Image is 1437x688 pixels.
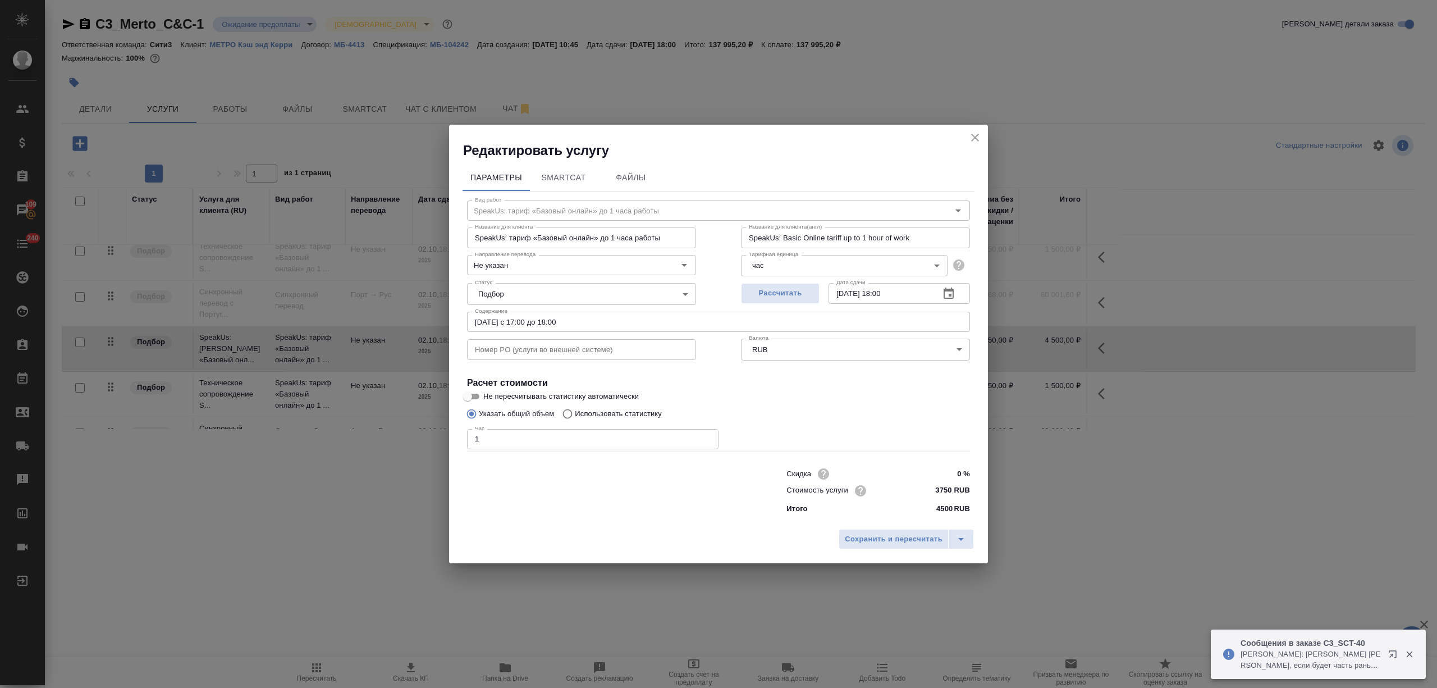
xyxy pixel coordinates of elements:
button: Закрыть [1398,649,1421,659]
p: Использовать статистику [575,408,662,420]
span: Файлы [604,171,658,185]
span: Сохранить и пересчитать [845,533,942,546]
button: Рассчитать [741,283,820,304]
button: Открыть в новой вкладке [1381,643,1408,670]
div: RUB [741,339,970,360]
span: Рассчитать [747,287,813,300]
p: Указать общий объем [479,408,554,420]
p: RUB [954,503,970,514]
p: [PERSON_NAME]: [PERSON_NAME] [PERSON_NAME], если будет часть раньше, мы заберём [1241,649,1381,671]
button: час [749,261,767,270]
input: ✎ Введи что-нибудь [928,482,970,499]
div: Подбор [467,283,696,304]
p: Стоимость услуги [786,485,848,496]
p: 4500 [936,503,953,514]
div: час [741,255,948,276]
button: Сохранить и пересчитать [839,529,949,549]
div: split button [839,529,974,549]
p: Итого [786,503,807,514]
h4: Расчет стоимости [467,376,970,390]
button: close [967,129,983,146]
button: Подбор [475,289,507,299]
p: Скидка [786,468,811,480]
span: SmartCat [537,171,591,185]
h2: Редактировать услугу [463,142,988,160]
span: Не пересчитывать статистику автоматически [483,391,639,402]
button: RUB [749,345,771,354]
input: ✎ Введи что-нибудь [928,466,970,482]
p: Сообщения в заказе C3_SCT-40 [1241,637,1381,649]
span: Параметры [469,171,523,185]
button: Open [676,257,692,273]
